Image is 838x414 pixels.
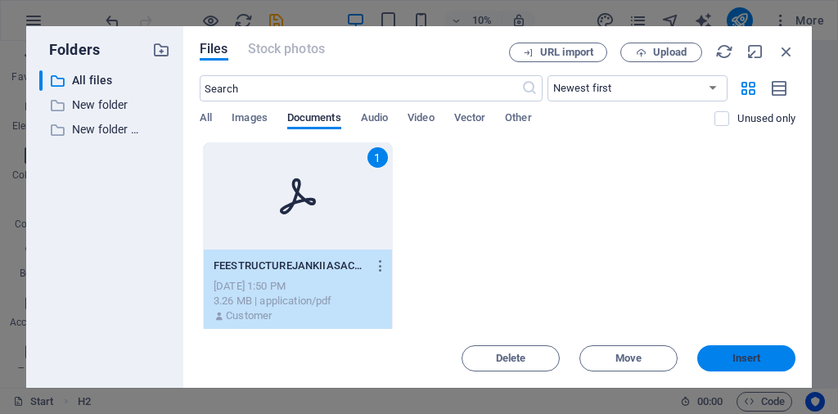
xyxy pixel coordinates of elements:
[214,279,382,294] div: [DATE] 1:50 PM
[39,39,100,61] p: Folders
[152,41,170,59] i: Create new folder
[505,108,531,131] span: Other
[737,111,795,126] p: Displays only files that are not in use on the website. Files added during this session can still...
[214,294,382,308] div: 3.26 MB | application/pdf
[39,70,43,91] div: ​
[746,43,764,61] i: Minimize
[72,96,140,115] p: New folder
[287,108,341,131] span: Documents
[620,43,702,62] button: Upload
[72,71,140,90] p: All files
[39,119,170,140] div: New folder (1)
[615,353,642,363] span: Move
[214,259,367,273] p: FEESTRUCTUREJANKIIASACADEMY-VSDqaQ6wyl-jFCg_xkGURg.pdf
[509,43,607,62] button: URL import
[579,345,678,371] button: Move
[200,75,521,101] input: Search
[200,39,228,59] span: Files
[367,147,388,168] div: 1
[72,120,140,139] p: New folder (1)
[777,43,795,61] i: Close
[462,345,560,371] button: Delete
[361,108,388,131] span: Audio
[39,119,140,140] div: New folder (1)
[39,95,170,115] div: New folder
[496,353,526,363] span: Delete
[232,108,268,131] span: Images
[408,108,434,131] span: Video
[200,108,212,131] span: All
[454,108,486,131] span: Vector
[732,353,761,363] span: Insert
[715,43,733,61] i: Reload
[653,47,687,57] span: Upload
[697,345,795,371] button: Insert
[540,47,593,57] span: URL import
[226,308,272,323] p: Customer
[248,39,325,59] span: This file type is not supported by this element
